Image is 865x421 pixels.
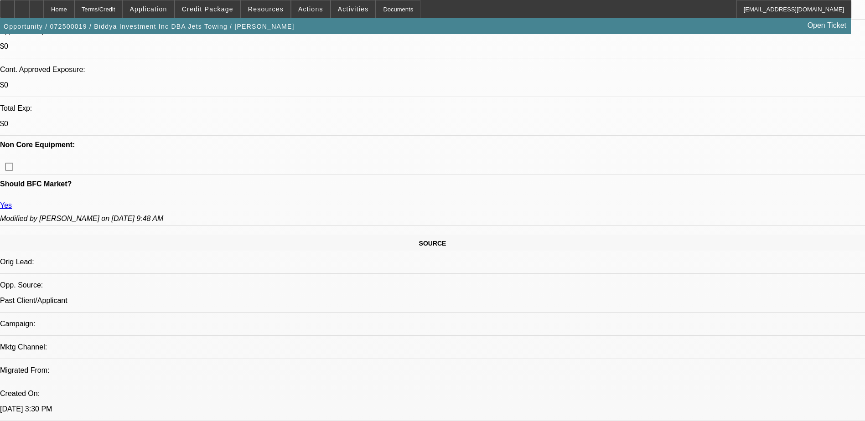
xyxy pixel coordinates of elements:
a: Open Ticket [804,18,850,33]
span: Application [129,5,167,13]
span: Opportunity / 072500019 / Biddya Investment Inc DBA Jets Towing / [PERSON_NAME] [4,23,295,30]
span: SOURCE [419,240,446,247]
button: Activities [331,0,376,18]
button: Resources [241,0,290,18]
span: Activities [338,5,369,13]
span: Credit Package [182,5,233,13]
button: Actions [291,0,330,18]
span: Actions [298,5,323,13]
span: Resources [248,5,284,13]
button: Application [123,0,174,18]
button: Credit Package [175,0,240,18]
